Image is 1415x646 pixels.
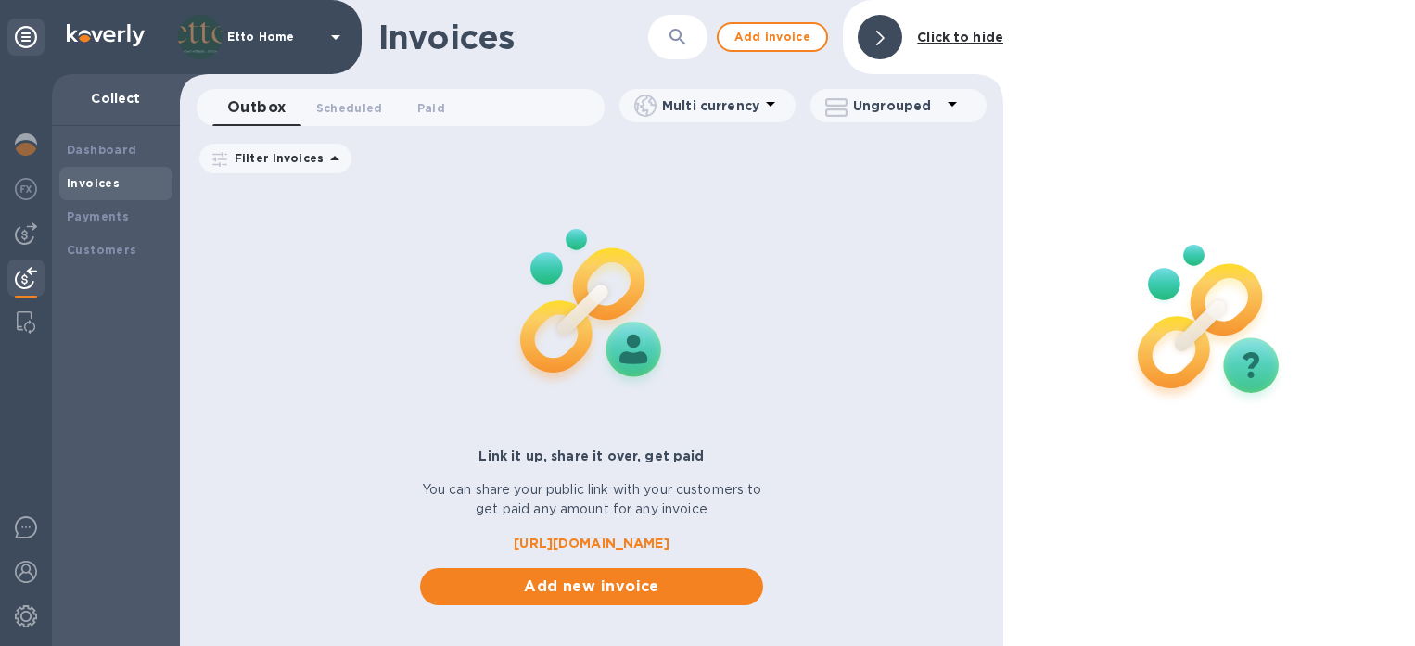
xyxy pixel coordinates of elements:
img: Foreign exchange [15,178,37,200]
b: Invoices [67,176,120,190]
p: Filter Invoices [227,150,324,166]
button: Add invoice [717,22,828,52]
p: Etto Home [227,31,320,44]
span: Add new invoice [435,576,748,598]
button: Add new invoice [420,568,763,605]
span: Add invoice [733,26,811,48]
b: Click to hide [917,30,1003,44]
b: Dashboard [67,143,137,157]
p: Ungrouped [853,96,941,115]
h1: Invoices [378,18,515,57]
a: [URL][DOMAIN_NAME] [420,534,763,553]
b: Payments [67,209,129,223]
span: Paid [417,98,445,118]
span: Scheduled [316,98,383,118]
p: Multi currency [662,96,759,115]
div: Unpin categories [7,19,45,56]
p: Collect [67,89,165,108]
p: You can share your public link with your customers to get paid any amount for any invoice [420,480,763,519]
b: [URL][DOMAIN_NAME] [514,536,669,551]
p: Link it up, share it over, get paid [420,447,763,465]
img: Logo [67,24,145,46]
b: Customers [67,243,137,257]
span: Outbox [227,95,287,120]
